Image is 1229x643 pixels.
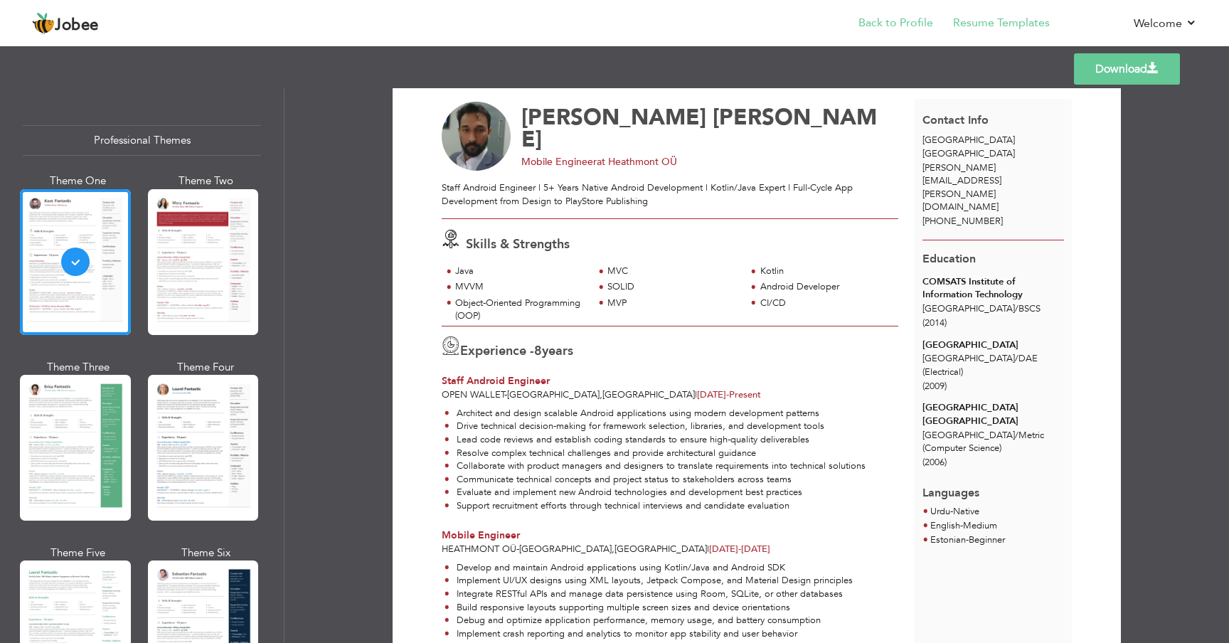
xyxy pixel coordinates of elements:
[455,265,585,278] div: Java
[707,543,709,556] span: |
[922,474,979,501] span: Languages
[504,388,507,401] span: -
[455,297,585,323] div: Object-Oriented Programming (OOP)
[922,275,1064,302] div: COMSATS Institute of Information Technology
[442,388,504,401] span: Open Wallet
[445,561,883,575] li: Develop and maintain Android applications using Kotlin/Java and Android SDK
[922,161,1001,214] span: [PERSON_NAME][EMAIL_ADDRESS][PERSON_NAME][DOMAIN_NAME]
[442,102,511,171] img: No image
[534,342,542,360] span: 8
[607,280,738,294] div: SOLID
[23,360,134,375] div: Theme Three
[445,420,866,433] li: Drive technical decision-making for framework selection, libraries, and development tools
[922,317,947,329] span: (2014)
[922,456,947,469] span: (2006)
[23,546,134,560] div: Theme Five
[1015,429,1018,442] span: /
[521,102,706,132] span: [PERSON_NAME]
[922,429,1044,455] span: [GEOGRAPHIC_DATA] Metric (Computer Science)
[445,588,883,601] li: Integrate RESTful APIs and manage data persistence using Room, SQLite, or other databases
[760,280,890,294] div: Android Developer
[709,543,741,556] span: [DATE]
[1015,302,1018,315] span: /
[930,533,966,546] span: Estonian
[151,546,262,560] div: Theme Six
[614,543,707,556] span: [GEOGRAPHIC_DATA]
[32,12,99,35] a: Jobee
[455,280,585,294] div: MVVM
[709,543,770,556] span: [DATE]
[445,407,866,420] li: Architect and design scalable Android applications using modern development patterns
[960,519,963,532] span: -
[760,265,890,278] div: Kotlin
[760,297,890,310] div: CI/CD
[460,342,534,360] span: Experience -
[922,401,1064,427] div: [GEOGRAPHIC_DATA] [GEOGRAPHIC_DATA]
[519,543,612,556] span: [GEOGRAPHIC_DATA]
[922,215,1003,228] span: [PHONE_NUMBER]
[445,459,866,473] li: Collaborate with product managers and designers to translate requirements into technical solutions
[466,235,570,253] span: Skills & Strengths
[445,447,866,460] li: Resolve complex technical challenges and provide architectural guidance
[445,574,883,588] li: Implement UI/UX designs using XML layouts, Jetpack Compose, and Material Design principles
[953,15,1050,31] a: Resume Templates
[442,374,550,388] span: Staff Android Engineer
[445,614,883,627] li: Debug and optimize application performance, memory usage, and battery consumption
[607,265,738,278] div: MVC
[930,505,979,519] li: Native
[930,533,1005,548] li: Beginner
[23,174,134,188] div: Theme One
[600,388,602,401] span: ,
[922,251,976,267] span: Education
[442,528,520,542] span: Mobile Engineer
[922,302,1041,315] span: [GEOGRAPHIC_DATA] BSCS
[930,505,950,518] span: Urdu
[442,181,898,208] div: Staff Android Engineer | 5+ Years Native Android Development | Kotlin/Java Expert | Full-Cycle Ap...
[1134,15,1197,32] a: Welcome
[695,388,697,401] span: |
[726,388,729,401] span: -
[534,342,573,361] label: years
[922,134,1015,147] span: [GEOGRAPHIC_DATA]
[23,125,261,156] div: Professional Themes
[445,627,883,641] li: Implement crash reporting and analytics to monitor app stability and user behavior
[507,388,600,401] span: [GEOGRAPHIC_DATA]
[922,112,989,128] span: Contact Info
[597,155,677,169] span: at Heathmont OÜ
[445,433,866,447] li: Lead code reviews and establish coding standards to ensure high-quality deliverables
[1090,11,1112,33] img: Profile Img
[930,519,1005,533] li: Medium
[607,297,738,310] div: MVP
[966,533,969,546] span: -
[151,360,262,375] div: Theme Four
[516,543,519,556] span: -
[950,505,953,518] span: -
[922,339,1064,352] div: [GEOGRAPHIC_DATA]
[151,174,262,188] div: Theme Two
[697,388,761,401] span: Present
[521,155,597,169] span: Mobile Engineer
[55,18,99,33] span: Jobee
[445,499,866,513] li: Support recruitment efforts through technical interviews and candidate evaluation
[930,519,960,532] span: English
[697,388,729,401] span: [DATE]
[442,543,516,556] span: Heathmont OÜ
[32,12,55,35] img: jobee.io
[1015,352,1018,365] span: /
[1074,53,1180,85] a: Download
[612,543,614,556] span: ,
[738,543,741,556] span: -
[922,147,1015,160] span: [GEOGRAPHIC_DATA]
[445,473,866,487] li: Communicate technical concepts and project status to stakeholders across teams
[922,352,1038,378] span: [GEOGRAPHIC_DATA] DAE (Electrical)
[602,388,695,401] span: [GEOGRAPHIC_DATA]
[521,102,877,154] span: [PERSON_NAME]
[922,380,947,393] span: (2009)
[445,486,866,499] li: Evaluate and implement new Android technologies and development best practices
[858,15,933,31] a: Back to Profile
[445,601,883,615] li: Build responsive layouts supporting multiple screen sizes and device orientations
